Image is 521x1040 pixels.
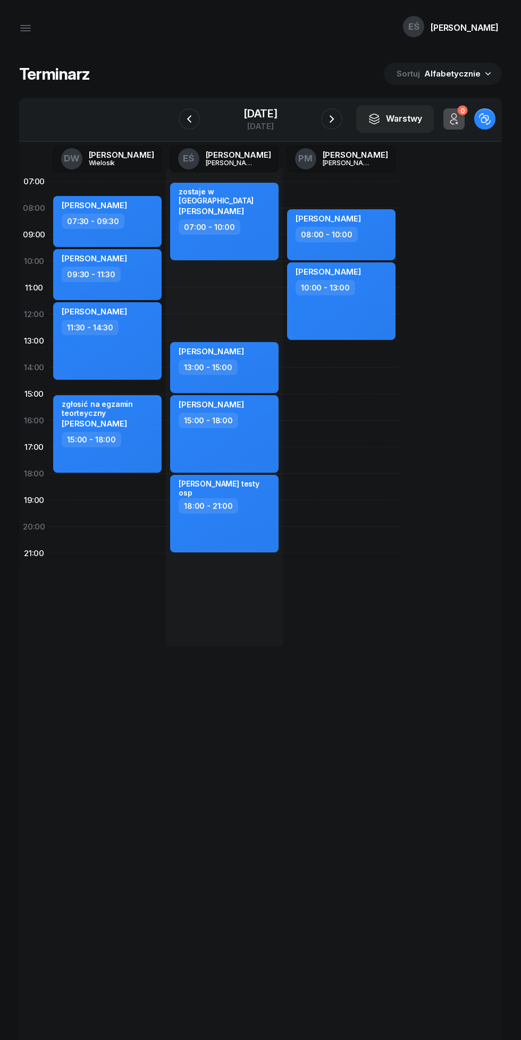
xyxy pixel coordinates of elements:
[64,154,80,163] span: DW
[183,154,194,163] span: EŚ
[89,151,154,159] div: [PERSON_NAME]
[296,227,358,242] div: 08:00 - 10:00
[62,306,127,317] span: [PERSON_NAME]
[431,23,499,32] div: [PERSON_NAME]
[287,145,397,173] a: PM[PERSON_NAME][PERSON_NAME]
[206,159,257,166] div: [PERSON_NAME]
[323,151,388,159] div: [PERSON_NAME]
[206,151,271,159] div: [PERSON_NAME]
[62,267,121,282] div: 09:30 - 11:30
[89,159,140,166] div: Wielosik
[296,280,355,295] div: 10:00 - 13:00
[19,301,49,328] div: 12:00
[19,514,49,540] div: 20:00
[19,354,49,381] div: 14:00
[19,461,49,487] div: 18:00
[296,214,361,224] span: [PERSON_NAME]
[243,108,278,119] div: [DATE]
[179,360,238,375] div: 13:00 - 15:00
[457,106,467,116] div: 0
[62,200,127,210] span: [PERSON_NAME]
[179,206,244,216] span: [PERSON_NAME]
[62,432,121,447] div: 15:00 - 18:00
[62,399,155,417] div: zgłosić na egzamin teorteyczny
[19,275,49,301] div: 11:00
[408,22,419,31] span: EŚ
[19,540,49,567] div: 21:00
[368,112,422,126] div: Warstwy
[384,63,502,85] button: Sortuj Alfabetycznie
[298,154,313,163] span: PM
[179,187,272,205] div: zostaje w [GEOGRAPHIC_DATA]
[356,105,434,133] button: Warstwy
[179,479,272,497] div: [PERSON_NAME] testy osp
[53,145,163,173] a: DW[PERSON_NAME]Wielosik
[19,407,49,434] div: 16:00
[179,399,244,410] span: [PERSON_NAME]
[62,320,119,335] div: 11:30 - 14:30
[19,328,49,354] div: 13:00
[19,381,49,407] div: 15:00
[243,122,278,130] div: [DATE]
[19,195,49,221] div: 08:00
[19,487,49,514] div: 19:00
[19,168,49,195] div: 07:00
[62,253,127,263] span: [PERSON_NAME]
[179,498,238,514] div: 18:00 - 21:00
[19,248,49,275] div: 10:00
[397,67,422,81] span: Sortuj
[62,419,127,429] span: [PERSON_NAME]
[19,64,90,83] h1: Terminarz
[19,434,49,461] div: 17:00
[170,145,280,173] a: EŚ[PERSON_NAME][PERSON_NAME]
[424,69,481,79] span: Alfabetycznie
[443,108,465,130] button: 0
[19,221,49,248] div: 09:00
[179,346,244,356] span: [PERSON_NAME]
[179,413,238,428] div: 15:00 - 18:00
[179,219,240,235] div: 07:00 - 10:00
[323,159,374,166] div: [PERSON_NAME]
[62,214,124,229] div: 07:30 - 09:30
[296,267,361,277] span: [PERSON_NAME]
